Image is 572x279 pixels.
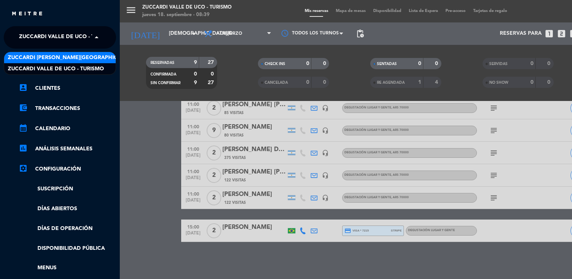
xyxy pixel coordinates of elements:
[8,65,104,73] span: Zuccardi Valle de Uco - Turismo
[19,123,28,132] i: calendar_month
[19,264,116,272] a: Menus
[19,244,116,253] a: Disponibilidad pública
[19,124,116,133] a: calendar_monthCalendario
[19,83,28,92] i: account_box
[19,30,115,45] span: Zuccardi Valle de Uco - Turismo
[19,185,116,193] a: Suscripción
[19,205,116,213] a: Días abiertos
[8,53,231,62] span: Zuccardi [PERSON_NAME][GEOGRAPHIC_DATA] - Restaurant [GEOGRAPHIC_DATA]
[19,164,28,173] i: settings_applications
[19,84,116,93] a: account_boxClientes
[19,224,116,233] a: Días de Operación
[19,144,116,153] a: assessmentANÁLISIS SEMANALES
[19,144,28,153] i: assessment
[11,11,43,17] img: MEITRE
[19,104,116,113] a: account_balance_walletTransacciones
[19,165,116,174] a: Configuración
[19,103,28,112] i: account_balance_wallet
